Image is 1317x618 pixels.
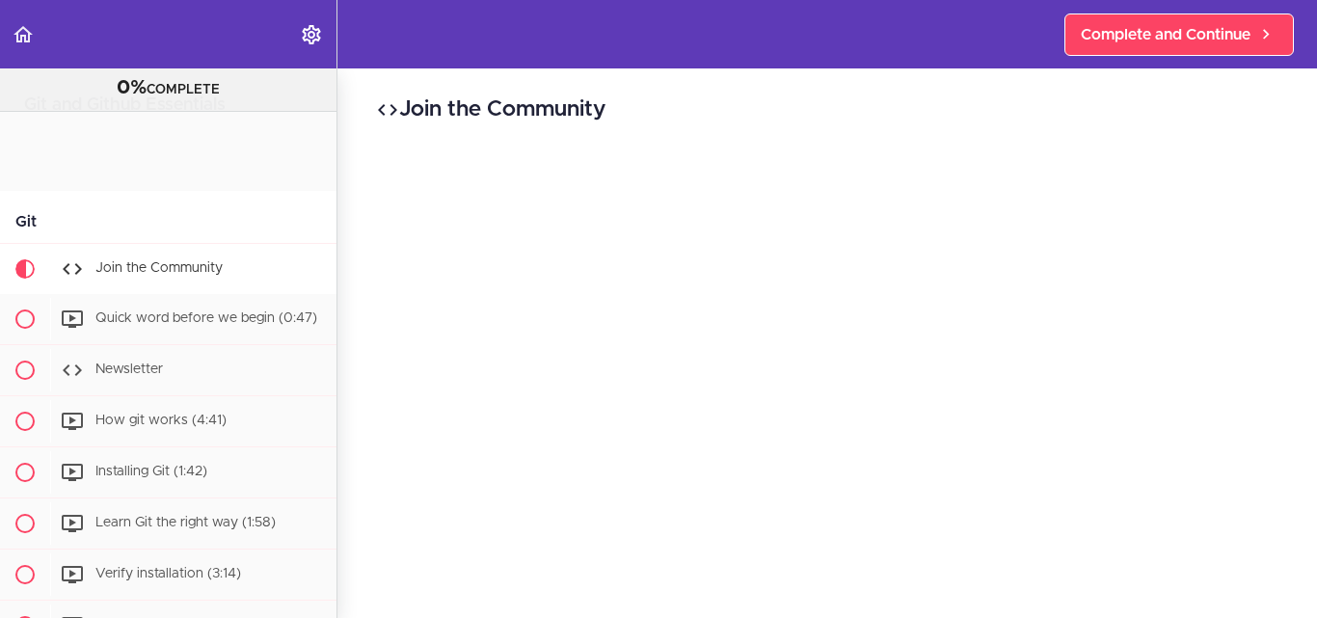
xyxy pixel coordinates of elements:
span: How git works (4:41) [95,414,227,427]
span: Join the Community [95,261,223,275]
svg: Settings Menu [300,23,323,46]
a: Complete and Continue [1064,13,1294,56]
span: Quick word before we begin (0:47) [95,311,317,325]
span: Verify installation (3:14) [95,567,241,580]
span: Newsletter [95,363,163,376]
span: Complete and Continue [1081,23,1250,46]
span: Learn Git the right way (1:58) [95,516,276,529]
span: Installing Git (1:42) [95,465,207,478]
span: 0% [117,78,147,97]
div: COMPLETE [24,76,312,101]
svg: Back to course curriculum [12,23,35,46]
h2: Join the Community [376,94,1278,126]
